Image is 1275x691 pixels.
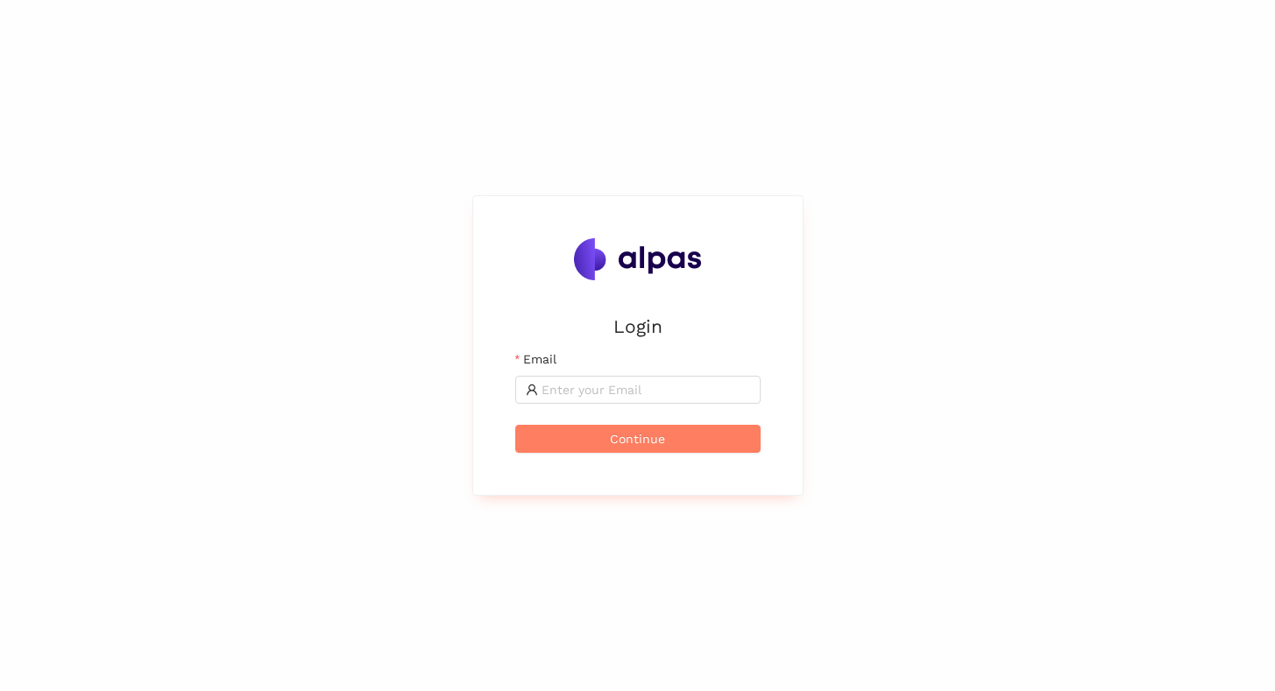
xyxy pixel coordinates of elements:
label: Email [515,349,556,369]
input: Email [542,380,750,399]
span: Continue [610,429,665,448]
button: Continue [515,425,761,453]
span: user [526,384,538,396]
img: Alpas.ai Logo [574,238,702,280]
h2: Login [515,312,761,341]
